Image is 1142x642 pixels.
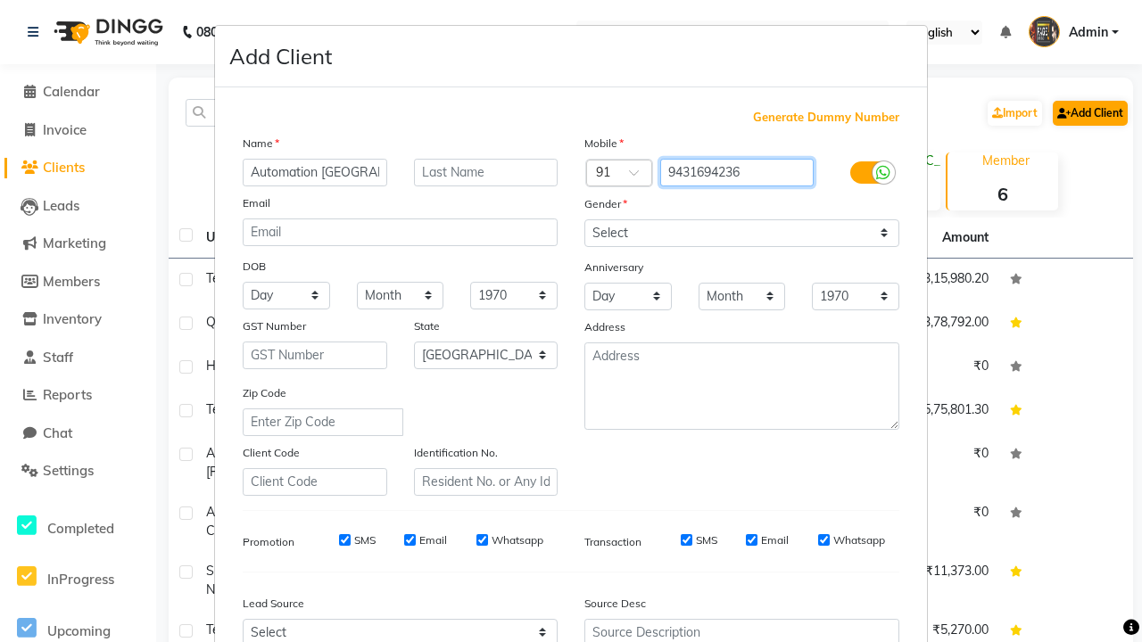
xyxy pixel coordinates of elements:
input: Client Code [243,468,387,496]
label: DOB [243,259,266,275]
label: Promotion [243,534,294,550]
label: Email [243,195,270,211]
label: Zip Code [243,385,286,401]
input: First Name [243,159,387,186]
label: SMS [354,532,376,548]
label: Source Desc [584,596,646,612]
input: Last Name [414,159,559,186]
label: Lead Source [243,596,304,612]
label: Email [419,532,447,548]
input: GST Number [243,342,387,369]
label: State [414,318,440,334]
label: Whatsapp [833,532,885,548]
label: Address [584,319,625,335]
span: Generate Dummy Number [753,109,899,127]
label: Transaction [584,534,641,550]
input: Email [243,218,558,246]
label: GST Number [243,318,306,334]
label: SMS [696,532,717,548]
label: Email [761,532,789,548]
label: Name [243,136,279,152]
h4: Add Client [229,40,332,72]
input: Mobile [660,159,815,186]
label: Identification No. [414,445,498,461]
label: Whatsapp [492,532,543,548]
label: Client Code [243,445,300,461]
input: Resident No. or Any Id [414,468,559,496]
label: Mobile [584,136,624,152]
label: Gender [584,196,627,212]
input: Enter Zip Code [243,408,403,436]
label: Anniversary [584,259,643,276]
